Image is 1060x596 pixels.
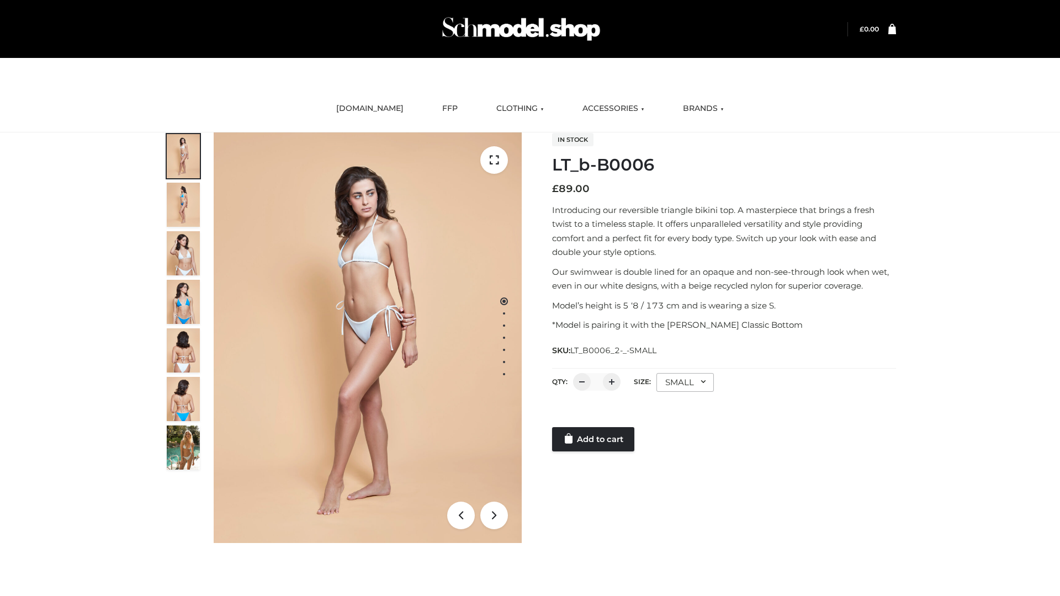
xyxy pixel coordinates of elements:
[552,265,896,293] p: Our swimwear is double lined for an opaque and non-see-through look when wet, even in our white d...
[552,318,896,332] p: *Model is pairing it with the [PERSON_NAME] Classic Bottom
[214,132,522,543] img: ArielClassicBikiniTop_CloudNine_AzureSky_OW114ECO_1
[552,427,634,451] a: Add to cart
[860,25,879,33] bdi: 0.00
[167,280,200,324] img: ArielClassicBikiniTop_CloudNine_AzureSky_OW114ECO_4-scaled.jpg
[552,133,593,146] span: In stock
[552,299,896,313] p: Model’s height is 5 ‘8 / 173 cm and is wearing a size S.
[552,155,896,175] h1: LT_b-B0006
[634,377,651,386] label: Size:
[167,134,200,178] img: ArielClassicBikiniTop_CloudNine_AzureSky_OW114ECO_1-scaled.jpg
[860,25,879,33] a: £0.00
[552,377,568,386] label: QTY:
[552,183,559,195] span: £
[167,328,200,372] img: ArielClassicBikiniTop_CloudNine_AzureSky_OW114ECO_7-scaled.jpg
[552,203,896,259] p: Introducing our reversible triangle bikini top. A masterpiece that brings a fresh twist to a time...
[675,97,732,121] a: BRANDS
[167,183,200,227] img: ArielClassicBikiniTop_CloudNine_AzureSky_OW114ECO_2-scaled.jpg
[552,344,658,357] span: SKU:
[167,425,200,470] img: Arieltop_CloudNine_AzureSky2.jpg
[574,97,653,121] a: ACCESSORIES
[167,231,200,275] img: ArielClassicBikiniTop_CloudNine_AzureSky_OW114ECO_3-scaled.jpg
[328,97,412,121] a: [DOMAIN_NAME]
[434,97,466,121] a: FFP
[860,25,864,33] span: £
[438,7,604,51] img: Schmodel Admin 964
[167,377,200,421] img: ArielClassicBikiniTop_CloudNine_AzureSky_OW114ECO_8-scaled.jpg
[552,183,590,195] bdi: 89.00
[570,345,656,355] span: LT_B0006_2-_-SMALL
[488,97,552,121] a: CLOTHING
[656,373,714,392] div: SMALL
